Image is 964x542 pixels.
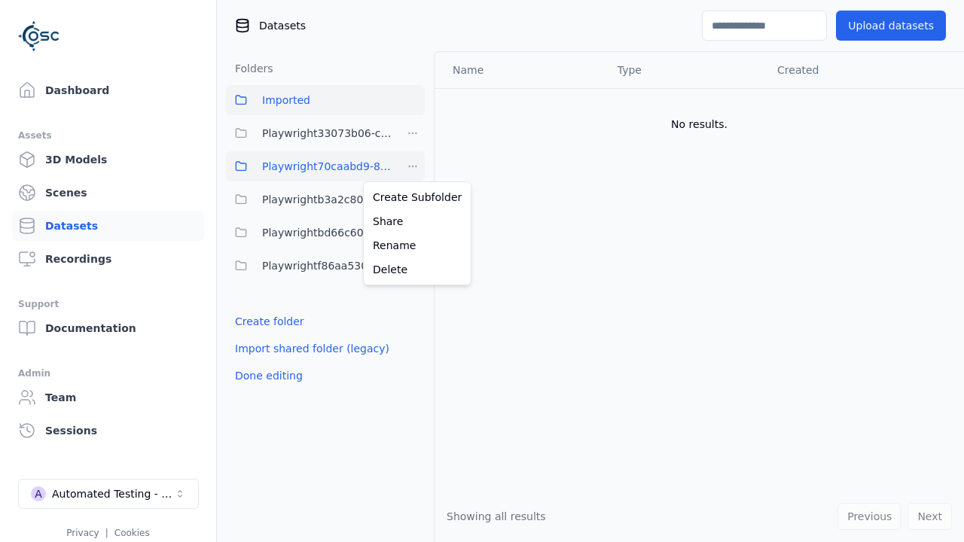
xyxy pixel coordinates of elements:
a: Share [367,209,468,233]
a: Create Subfolder [367,185,468,209]
a: Delete [367,257,468,282]
a: Rename [367,233,468,257]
